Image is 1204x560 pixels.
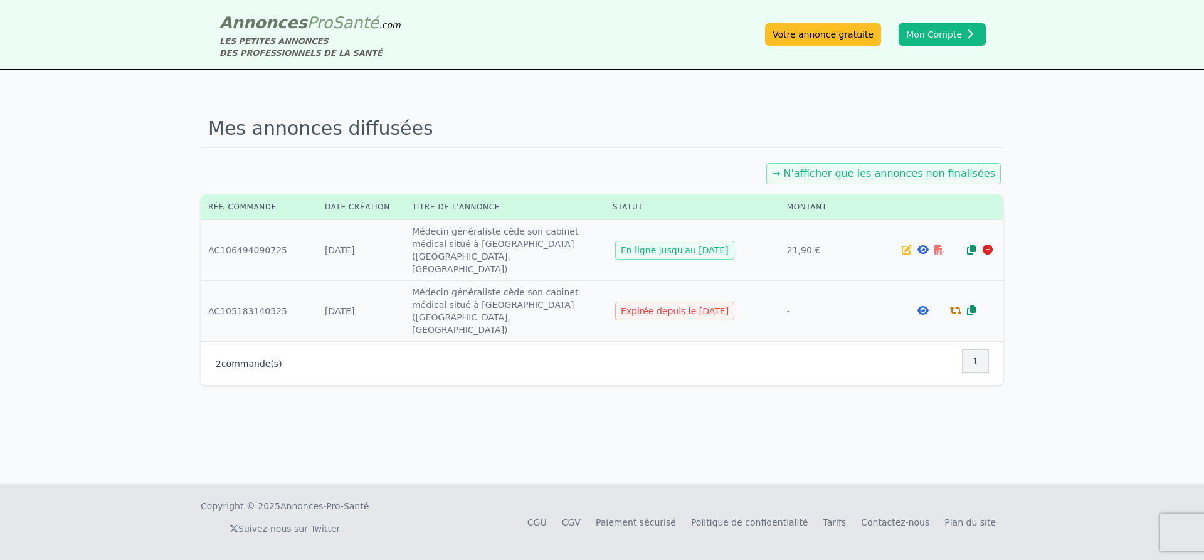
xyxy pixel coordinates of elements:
td: AC105183140525 [201,281,317,342]
div: Expirée depuis le [DATE] [615,302,734,320]
p: commande(s) [216,357,282,370]
button: Mon Compte [899,23,986,46]
span: Santé [332,13,379,32]
td: AC106494090725 [201,220,317,281]
i: Voir l'annonce [917,245,929,255]
nav: Pagination [963,349,988,373]
i: Dupliquer l'annonce [967,305,976,315]
td: - [779,281,892,342]
th: Réf. commande [201,194,317,220]
td: Médecin généraliste cède son cabinet médical situé à [GEOGRAPHIC_DATA] ([GEOGRAPHIC_DATA], [GEOGR... [404,220,605,281]
div: En ligne jusqu'au [DATE] [615,241,734,260]
a: Plan du site [944,517,996,527]
i: Editer l'annonce [902,245,912,255]
span: 1 [973,355,978,367]
i: Renouveler la commande [950,305,961,315]
th: Statut [605,194,779,220]
div: Copyright © 2025 [201,500,369,512]
span: Annonces [219,13,307,32]
a: Paiement sécurisé [596,517,676,527]
a: Annonces-Pro-Santé [280,500,369,512]
a: AnnoncesProSanté.com [219,13,401,32]
i: Voir l'annonce [917,305,929,315]
td: Médecin généraliste cède son cabinet médical situé à [GEOGRAPHIC_DATA] ([GEOGRAPHIC_DATA], [GEOGR... [404,281,605,342]
span: 2 [216,359,221,369]
a: Politique de confidentialité [691,517,808,527]
a: Votre annonce gratuite [765,23,881,46]
a: CGU [527,517,547,527]
a: Contactez-nous [861,517,929,527]
i: Dupliquer l'annonce [967,245,976,255]
span: Pro [307,13,333,32]
th: Montant [779,194,892,220]
td: 21,90 € [779,220,892,281]
a: CGV [562,517,581,527]
td: [DATE] [317,281,404,342]
div: LES PETITES ANNONCES DES PROFESSIONNELS DE LA SANTÉ [219,35,401,59]
a: Tarifs [823,517,846,527]
i: Arrêter la diffusion de l'annonce [983,245,993,255]
a: Suivez-nous sur Twitter [230,524,340,534]
th: Date création [317,194,404,220]
a: → N'afficher que les annonces non finalisées [772,167,995,179]
td: [DATE] [317,220,404,281]
span: .com [379,20,400,30]
h1: Mes annonces diffusées [201,110,1003,148]
i: Télécharger la facture [934,245,944,255]
th: Titre de l'annonce [404,194,605,220]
